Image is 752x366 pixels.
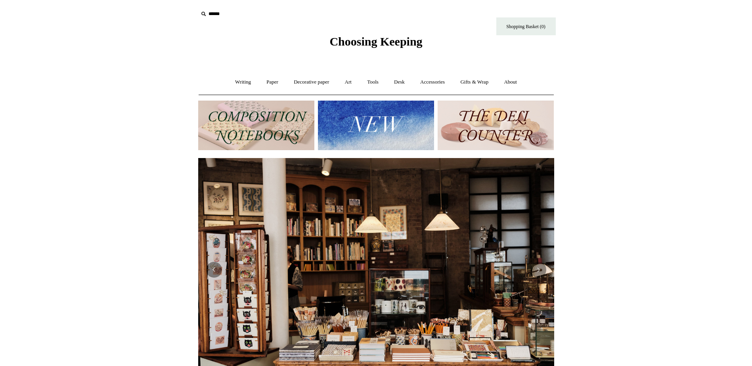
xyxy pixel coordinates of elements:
[497,72,524,93] a: About
[329,35,422,48] span: Choosing Keeping
[453,72,496,93] a: Gifts & Wrap
[438,101,554,150] img: The Deli Counter
[206,262,222,278] button: Previous
[198,101,314,150] img: 202302 Composition ledgers.jpg__PID:69722ee6-fa44-49dd-a067-31375e5d54ec
[413,72,452,93] a: Accessories
[318,101,434,150] img: New.jpg__PID:f73bdf93-380a-4a35-bcfe-7823039498e1
[530,262,546,278] button: Next
[329,41,422,47] a: Choosing Keeping
[338,72,359,93] a: Art
[496,17,556,35] a: Shopping Basket (0)
[259,72,285,93] a: Paper
[387,72,412,93] a: Desk
[287,72,336,93] a: Decorative paper
[228,72,258,93] a: Writing
[360,72,386,93] a: Tools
